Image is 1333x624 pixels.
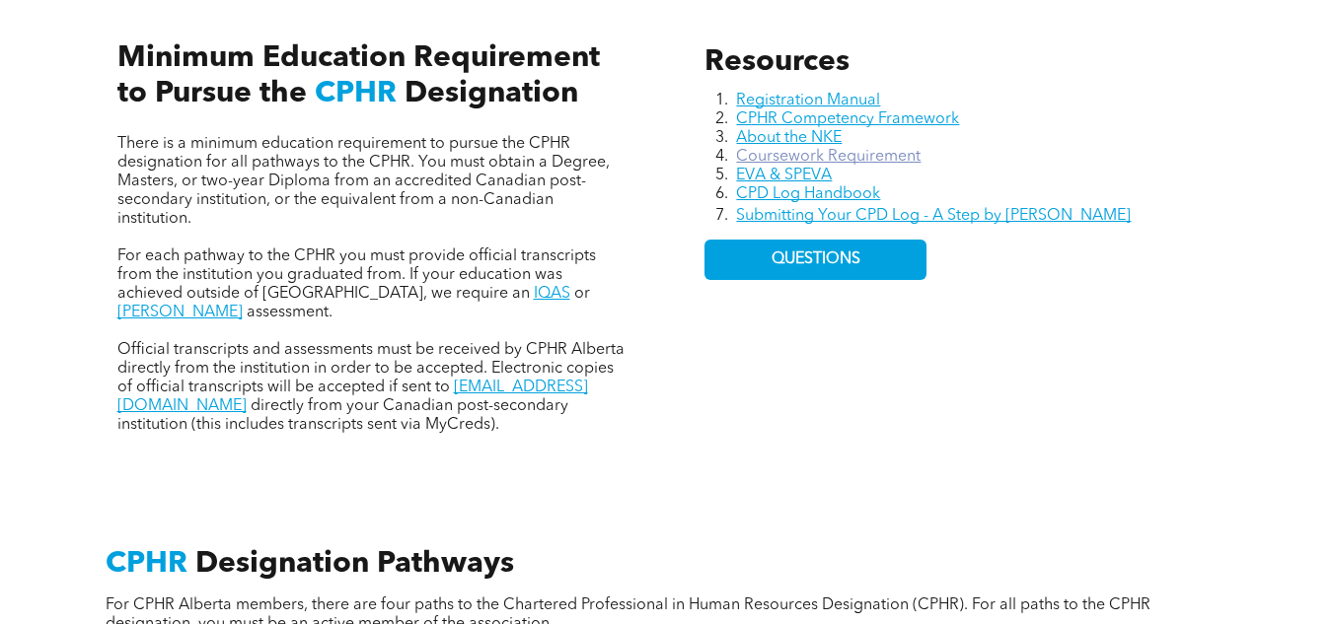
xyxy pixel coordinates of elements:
[736,149,921,165] a: Coursework Requirement
[117,398,568,433] span: directly from your Canadian post-secondary institution (this includes transcripts sent via MyCreds).
[704,240,926,280] a: QUESTIONS
[315,79,397,108] span: CPHR
[117,43,600,108] span: Minimum Education Requirement to Pursue the
[117,248,596,302] span: For each pathway to the CPHR you must provide official transcripts from the institution you gradu...
[405,79,578,108] span: Designation
[195,549,514,579] span: Designation Pathways
[736,130,842,146] a: About the NKE
[117,136,610,227] span: There is a minimum education requirement to pursue the CPHR designation for all pathways to the C...
[772,250,860,269] span: QUESTIONS
[704,47,850,77] span: Resources
[117,305,243,320] a: [PERSON_NAME]
[534,286,570,302] a: IQAS
[736,111,959,127] a: CPHR Competency Framework
[736,93,880,108] a: Registration Manual
[736,168,832,183] a: EVA & SPEVA
[574,286,590,302] span: or
[106,549,187,579] span: CPHR
[736,208,1131,224] a: Submitting Your CPD Log - A Step by [PERSON_NAME]
[247,305,333,320] span: assessment.
[117,342,625,395] span: Official transcripts and assessments must be received by CPHR Alberta directly from the instituti...
[736,186,880,202] a: CPD Log Handbook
